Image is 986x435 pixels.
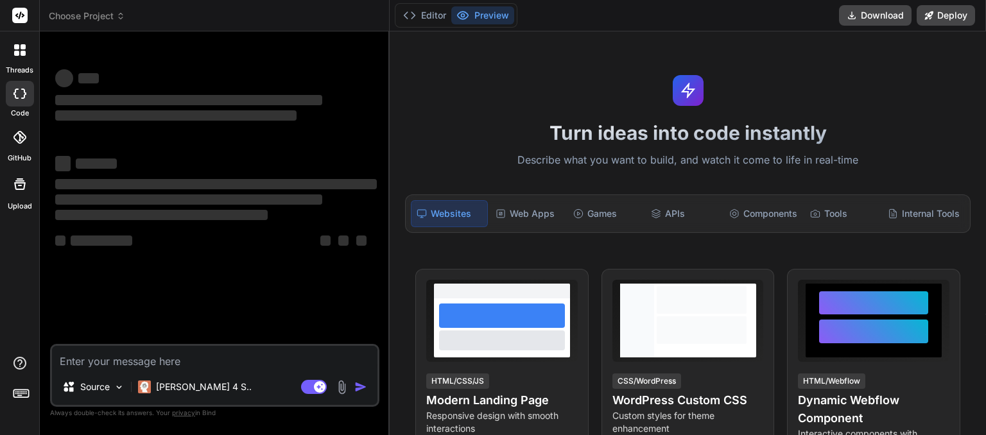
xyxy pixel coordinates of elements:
button: Deploy [917,5,975,26]
p: Describe what you want to build, and watch it come to life in real-time [397,152,978,169]
div: APIs [646,200,721,227]
h4: Dynamic Webflow Component [798,391,949,427]
p: Responsive design with smooth interactions [426,409,578,435]
div: HTML/CSS/JS [426,373,489,389]
span: ‌ [55,235,65,246]
div: Tools [805,200,880,227]
label: GitHub [8,153,31,164]
p: Custom styles for theme enhancement [612,409,764,435]
span: ‌ [55,95,322,105]
span: ‌ [320,235,331,246]
span: ‌ [55,69,73,87]
span: ‌ [356,235,367,246]
div: CSS/WordPress [612,373,681,389]
img: Pick Models [114,382,125,393]
span: ‌ [55,194,322,205]
h1: Turn ideas into code instantly [397,121,978,144]
div: Games [568,200,643,227]
span: ‌ [55,210,268,220]
button: Download [839,5,912,26]
h4: WordPress Custom CSS [612,391,764,409]
span: privacy [172,409,195,416]
div: HTML/Webflow [798,373,865,389]
div: Web Apps [490,200,566,227]
span: ‌ [338,235,349,246]
button: Preview [451,6,514,24]
span: ‌ [71,235,132,246]
span: Choose Project [49,10,125,22]
span: ‌ [76,158,117,169]
span: ‌ [78,73,99,83]
img: attachment [334,380,349,395]
label: code [11,108,29,119]
div: Internal Tools [883,200,965,227]
label: threads [6,65,33,76]
span: ‌ [55,110,297,121]
p: [PERSON_NAME] 4 S.. [156,380,252,393]
span: ‌ [55,156,71,171]
p: Always double-check its answers. Your in Bind [50,407,379,419]
div: Components [724,200,802,227]
div: Websites [411,200,487,227]
label: Upload [8,201,32,212]
button: Editor [398,6,451,24]
span: ‌ [55,179,377,189]
p: Source [80,380,110,393]
h4: Modern Landing Page [426,391,578,409]
img: Claude 4 Sonnet [138,380,151,393]
img: icon [354,380,367,393]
